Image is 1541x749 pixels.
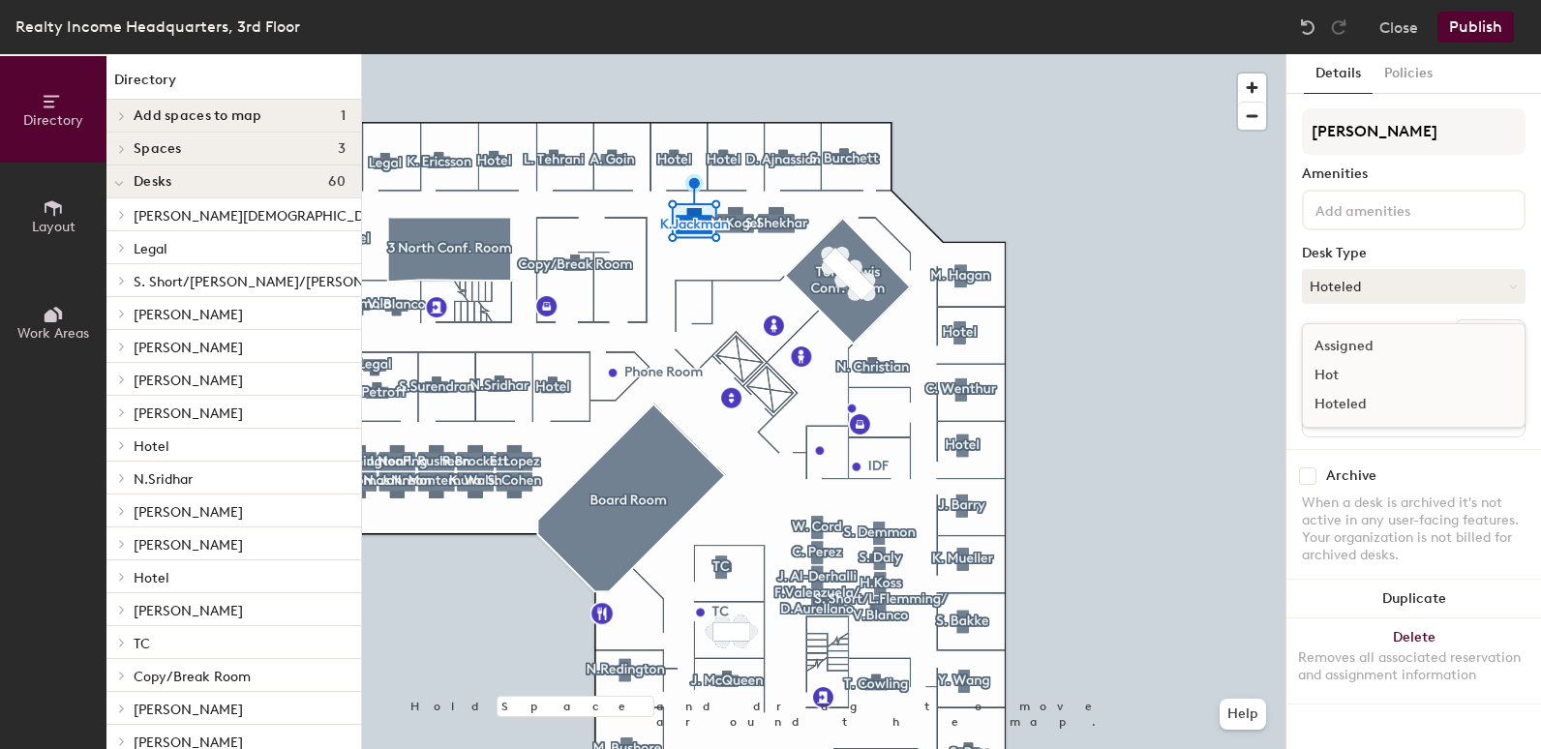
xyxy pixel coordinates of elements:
div: Removes all associated reservation and assignment information [1298,649,1529,684]
button: Help [1220,699,1266,730]
span: [PERSON_NAME] [134,405,243,422]
div: Amenities [1302,166,1526,182]
img: Redo [1329,17,1348,37]
span: Spaces [134,141,182,157]
div: Assigned [1303,332,1496,361]
span: [PERSON_NAME] [134,504,243,521]
span: [PERSON_NAME][DEMOGRAPHIC_DATA] [134,208,391,225]
span: Hotel [134,570,169,586]
div: Desk Type [1302,246,1526,261]
span: Work Areas [17,325,89,342]
span: [PERSON_NAME] [134,537,243,554]
span: [PERSON_NAME] [134,373,243,389]
button: Hoteled [1302,269,1526,304]
span: [PERSON_NAME] [134,603,243,619]
button: Close [1379,12,1418,43]
div: Hot [1303,361,1496,390]
button: Ungroup [1455,319,1526,352]
div: Hoteled [1303,390,1496,419]
div: Archive [1326,468,1376,484]
span: 3 [338,141,346,157]
img: Undo [1298,17,1317,37]
span: N.Sridhar [134,471,193,488]
span: Add spaces to map [134,108,262,124]
button: Details [1304,54,1373,94]
button: Duplicate [1286,580,1541,618]
span: Desks [134,174,171,190]
span: [PERSON_NAME] [134,340,243,356]
div: When a desk is archived it's not active in any user-facing features. Your organization is not bil... [1302,494,1526,564]
button: Policies [1373,54,1444,94]
span: Copy/Break Room [134,669,251,685]
span: 60 [328,174,346,190]
span: Hotel [134,438,169,455]
span: [PERSON_NAME] [134,702,243,718]
button: DeleteRemoves all associated reservation and assignment information [1286,618,1541,704]
button: Publish [1437,12,1514,43]
div: Realty Income Headquarters, 3rd Floor [15,15,300,39]
span: Legal [134,241,167,257]
input: Add amenities [1312,197,1486,221]
span: S. Short/[PERSON_NAME]/[PERSON_NAME] [134,274,415,290]
span: 1 [341,108,346,124]
span: Layout [32,219,76,235]
span: Directory [23,112,83,129]
span: TC [134,636,150,652]
span: [PERSON_NAME] [134,307,243,323]
h1: Directory [106,70,361,100]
